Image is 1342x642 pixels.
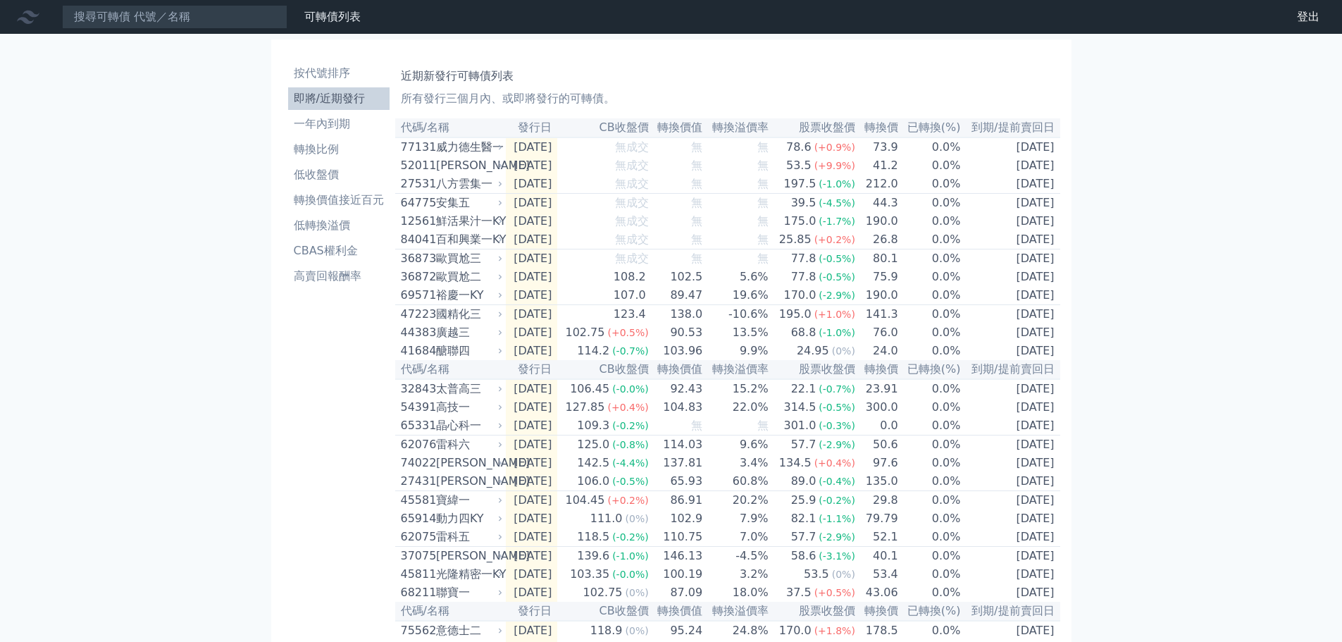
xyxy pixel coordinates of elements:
[783,139,814,156] div: 78.6
[650,454,704,472] td: 137.81
[814,309,855,320] span: (+1.0%)
[962,194,1060,213] td: [DATE]
[962,379,1060,398] td: [DATE]
[304,10,361,23] a: 可轉債列表
[703,268,769,286] td: 5.6%
[788,529,819,545] div: 57.7
[819,402,855,413] span: (-0.5%)
[788,548,819,564] div: 58.6
[288,192,390,209] li: 轉換價值接近百元
[436,231,500,248] div: 百和興業一KY
[781,175,819,192] div: 197.5
[856,230,899,249] td: 26.8
[856,342,899,360] td: 24.0
[856,436,899,455] td: 50.6
[856,118,899,137] th: 轉換價
[819,253,855,264] span: (-0.5%)
[401,213,433,230] div: 12561
[401,381,433,397] div: 32843
[288,138,390,161] a: 轉換比例
[650,323,704,342] td: 90.53
[899,565,962,584] td: 0.0%
[856,156,899,175] td: 41.2
[615,252,649,265] span: 無成交
[962,118,1060,137] th: 到期/提前賣回日
[611,268,649,285] div: 108.2
[899,510,962,528] td: 0.0%
[899,472,962,491] td: 0.0%
[781,213,819,230] div: 175.0
[819,271,855,283] span: (-0.5%)
[691,214,702,228] span: 無
[703,305,769,324] td: -10.6%
[506,137,558,156] td: [DATE]
[788,381,819,397] div: 22.1
[506,305,558,324] td: [DATE]
[506,268,558,286] td: [DATE]
[691,419,702,432] span: 無
[506,565,558,584] td: [DATE]
[962,398,1060,416] td: [DATE]
[856,305,899,324] td: 141.3
[856,398,899,416] td: 300.0
[899,268,962,286] td: 0.0%
[856,286,899,305] td: 190.0
[436,157,500,174] div: [PERSON_NAME]
[819,495,855,506] span: (-0.2%)
[856,547,899,566] td: 40.1
[691,177,702,190] span: 無
[288,189,390,211] a: 轉換價值接近百元
[506,194,558,213] td: [DATE]
[607,327,648,338] span: (+0.5%)
[650,528,704,547] td: 110.75
[962,528,1060,547] td: [DATE]
[62,5,287,29] input: 搜尋可轉債 代號／名稱
[691,140,702,154] span: 無
[814,142,855,153] span: (+0.9%)
[703,323,769,342] td: 13.5%
[962,547,1060,566] td: [DATE]
[781,399,819,416] div: 314.5
[962,175,1060,194] td: [DATE]
[856,268,899,286] td: 75.9
[856,323,899,342] td: 76.0
[436,548,500,564] div: [PERSON_NAME]
[899,379,962,398] td: 0.0%
[436,324,500,341] div: 廣越三
[288,116,390,132] li: 一年內到期
[691,233,702,246] span: 無
[611,306,649,323] div: 123.4
[288,113,390,135] a: 一年內到期
[794,342,832,359] div: 24.95
[856,194,899,213] td: 44.3
[856,491,899,510] td: 29.8
[856,454,899,472] td: 97.6
[788,473,819,490] div: 89.0
[401,455,433,471] div: 74022
[856,472,899,491] td: 135.0
[401,306,433,323] div: 47223
[574,455,612,471] div: 142.5
[612,476,649,487] span: (-0.5%)
[899,454,962,472] td: 0.0%
[612,420,649,431] span: (-0.2%)
[757,214,769,228] span: 無
[899,249,962,268] td: 0.0%
[562,492,607,509] div: 104.45
[691,252,702,265] span: 無
[899,286,962,305] td: 0.0%
[436,139,500,156] div: 威力德生醫一
[703,360,769,379] th: 轉換溢價率
[436,399,500,416] div: 高技一
[506,249,558,268] td: [DATE]
[899,323,962,342] td: 0.0%
[788,436,819,453] div: 57.7
[436,306,500,323] div: 國精化三
[401,342,433,359] div: 41684
[436,213,500,230] div: 鮮活果汁一KY
[615,233,649,246] span: 無成交
[506,360,558,379] th: 發行日
[703,398,769,416] td: 22.0%
[899,547,962,566] td: 0.0%
[757,140,769,154] span: 無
